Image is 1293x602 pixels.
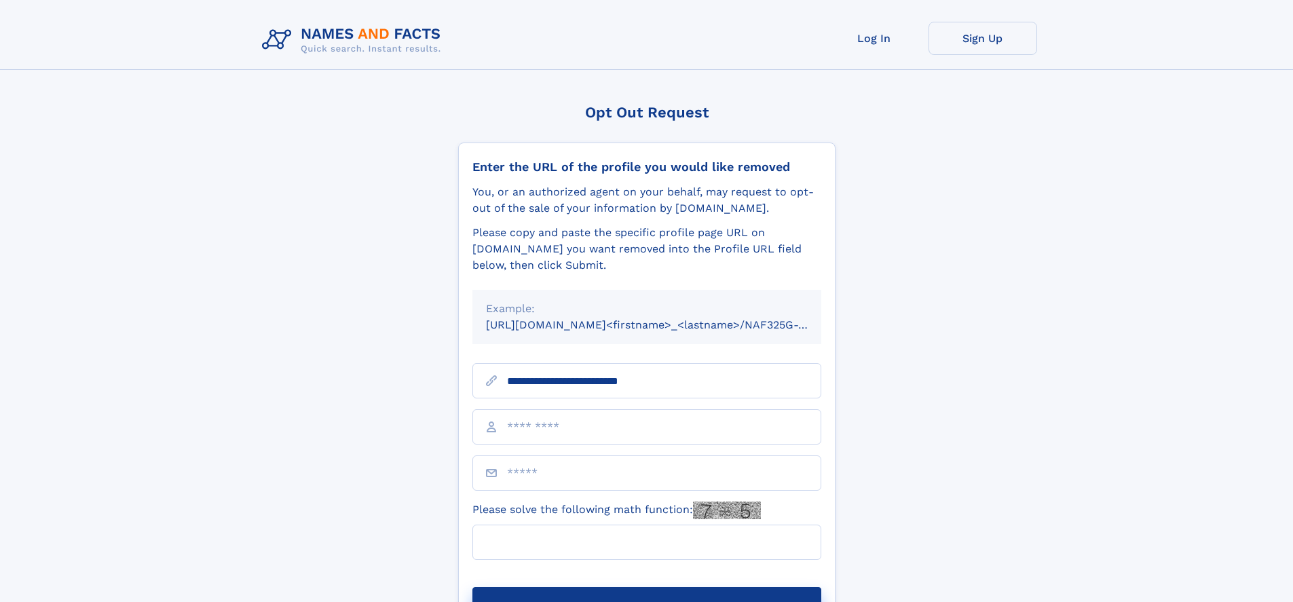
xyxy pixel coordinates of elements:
label: Please solve the following math function: [472,502,761,519]
div: Please copy and paste the specific profile page URL on [DOMAIN_NAME] you want removed into the Pr... [472,225,821,274]
div: Example: [486,301,808,317]
div: Enter the URL of the profile you would like removed [472,159,821,174]
img: Logo Names and Facts [257,22,452,58]
div: Opt Out Request [458,104,836,121]
small: [URL][DOMAIN_NAME]<firstname>_<lastname>/NAF325G-xxxxxxxx [486,318,847,331]
div: You, or an authorized agent on your behalf, may request to opt-out of the sale of your informatio... [472,184,821,217]
a: Sign Up [929,22,1037,55]
a: Log In [820,22,929,55]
